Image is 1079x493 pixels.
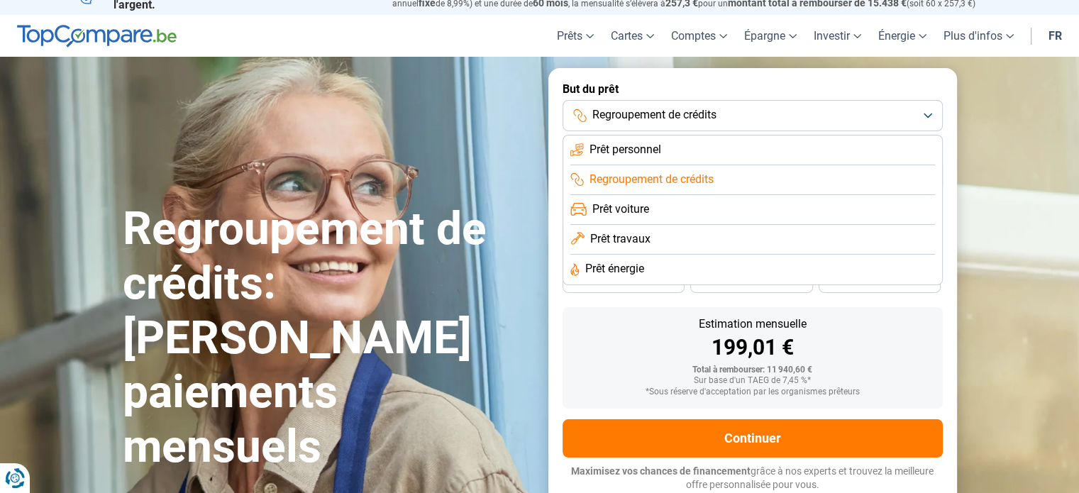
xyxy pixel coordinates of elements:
[548,15,602,57] a: Prêts
[563,465,943,492] p: grâce à nos experts et trouvez la meilleure offre personnalisée pour vous.
[590,142,661,157] span: Prêt personnel
[736,15,805,57] a: Épargne
[736,278,767,287] span: 30 mois
[1040,15,1070,57] a: fr
[592,107,716,123] span: Regroupement de crédits
[864,278,895,287] span: 24 mois
[17,25,177,48] img: TopCompare
[123,202,531,475] h1: Regroupement de crédits: [PERSON_NAME] paiements mensuels
[571,465,751,477] span: Maximisez vos chances de financement
[585,261,644,277] span: Prêt énergie
[590,231,651,247] span: Prêt travaux
[574,387,931,397] div: *Sous réserve d'acceptation par les organismes prêteurs
[574,376,931,386] div: Sur base d'un TAEG de 7,45 %*
[663,15,736,57] a: Comptes
[563,82,943,96] label: But du prêt
[935,15,1022,57] a: Plus d'infos
[590,172,714,187] span: Regroupement de crédits
[574,318,931,330] div: Estimation mensuelle
[574,337,931,358] div: 199,01 €
[870,15,935,57] a: Énergie
[592,201,649,217] span: Prêt voiture
[563,419,943,458] button: Continuer
[602,15,663,57] a: Cartes
[563,100,943,131] button: Regroupement de crédits
[805,15,870,57] a: Investir
[608,278,639,287] span: 36 mois
[574,365,931,375] div: Total à rembourser: 11 940,60 €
